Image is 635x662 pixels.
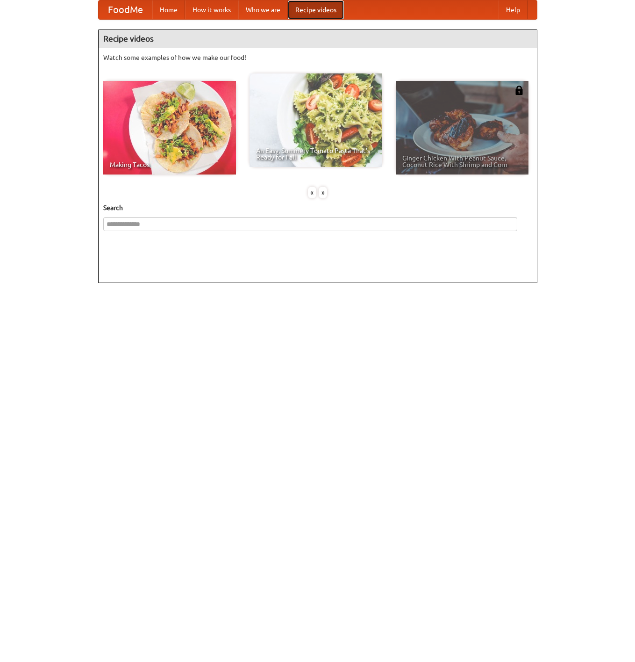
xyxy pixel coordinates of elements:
p: Watch some examples of how we make our food! [103,53,532,62]
div: » [319,187,327,198]
a: FoodMe [99,0,152,19]
a: Help [499,0,528,19]
span: An Easy, Summery Tomato Pasta That's Ready for Fall [256,147,376,160]
h4: Recipe videos [99,29,537,48]
a: Making Tacos [103,81,236,175]
div: « [308,187,316,198]
span: Making Tacos [110,161,229,168]
a: Who we are [238,0,288,19]
a: Home [152,0,185,19]
h5: Search [103,203,532,212]
a: Recipe videos [288,0,344,19]
img: 483408.png [514,86,524,95]
a: How it works [185,0,238,19]
a: An Easy, Summery Tomato Pasta That's Ready for Fall [250,73,382,167]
